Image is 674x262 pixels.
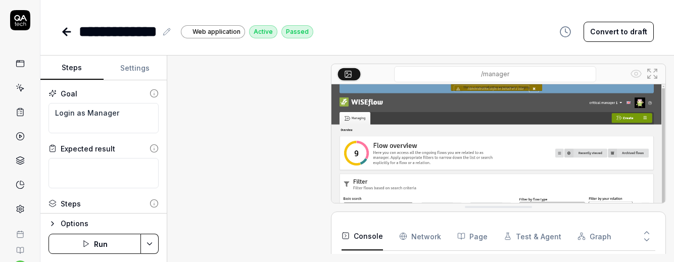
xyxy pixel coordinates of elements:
[504,222,561,250] button: Test & Agent
[181,25,245,38] a: Web application
[584,22,654,42] button: Convert to draft
[61,218,159,230] div: Options
[281,25,313,38] div: Passed
[104,56,167,80] button: Settings
[61,88,77,99] div: Goal
[4,238,36,254] a: Documentation
[49,234,141,254] button: Run
[192,27,240,36] span: Web application
[249,25,277,38] div: Active
[577,222,611,250] button: Graph
[399,222,441,250] button: Network
[457,222,488,250] button: Page
[342,222,383,250] button: Console
[49,218,159,230] button: Options
[40,56,104,80] button: Steps
[553,22,577,42] button: View version history
[61,143,115,154] div: Expected result
[644,66,660,82] button: Open in full screen
[628,66,644,82] button: Show all interative elements
[61,198,81,209] div: Steps
[4,222,36,238] a: Book a call with us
